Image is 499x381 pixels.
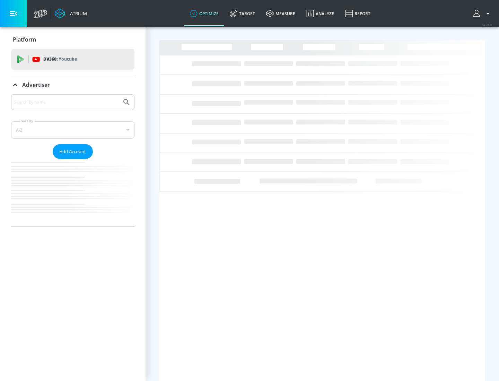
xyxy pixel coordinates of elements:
[11,30,134,49] div: Platform
[11,121,134,139] div: A-Z
[43,55,77,63] p: DV360:
[11,49,134,70] div: DV360: Youtube
[11,94,134,226] div: Advertiser
[11,159,134,226] nav: list of Advertiser
[59,55,77,63] p: Youtube
[55,8,87,19] a: Atrium
[224,1,261,26] a: Target
[20,119,35,123] label: Sort By
[60,148,86,156] span: Add Account
[67,10,87,17] div: Atrium
[261,1,301,26] a: measure
[184,1,224,26] a: optimize
[11,75,134,95] div: Advertiser
[482,23,492,27] span: v 4.28.0
[340,1,376,26] a: Report
[22,81,50,89] p: Advertiser
[14,98,119,107] input: Search by name
[301,1,340,26] a: Analyze
[53,144,93,159] button: Add Account
[13,36,36,43] p: Platform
